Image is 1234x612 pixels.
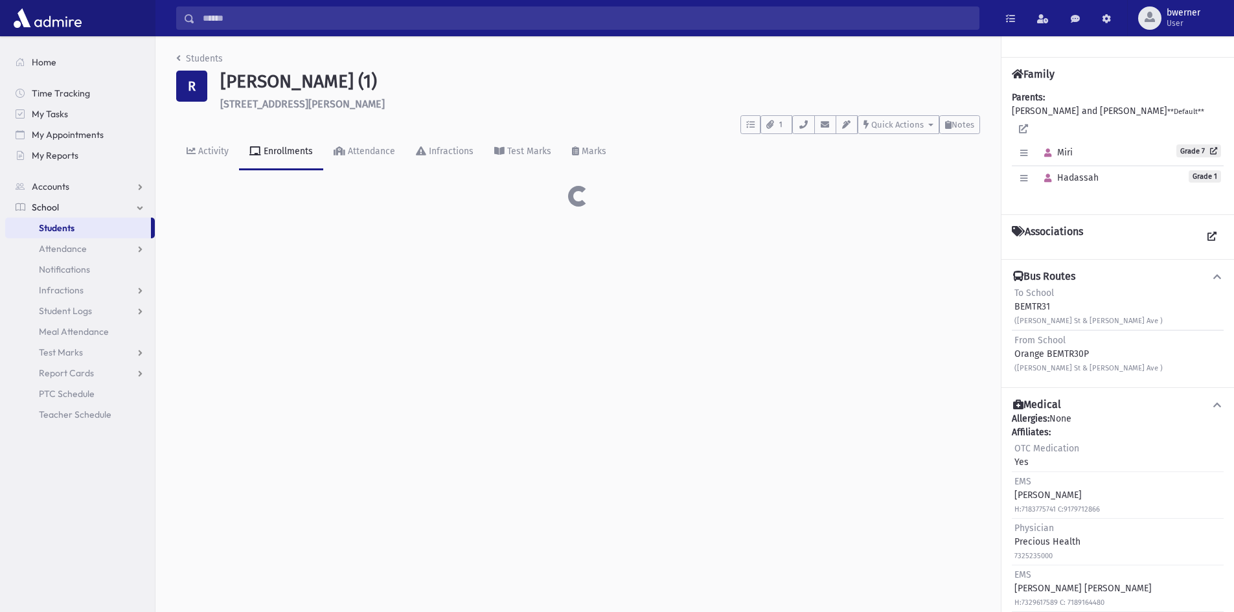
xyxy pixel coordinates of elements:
[1013,270,1075,284] h4: Bus Routes
[1014,598,1104,607] small: H:7329617589 C: 7189164480
[32,129,104,141] span: My Appointments
[39,284,84,296] span: Infractions
[32,108,68,120] span: My Tasks
[39,409,111,420] span: Teacher Schedule
[220,98,980,110] h6: [STREET_ADDRESS][PERSON_NAME]
[1014,286,1163,327] div: BEMTR31
[1014,335,1066,346] span: From School
[1014,523,1054,534] span: Physician
[32,181,69,192] span: Accounts
[1014,568,1152,609] div: [PERSON_NAME] [PERSON_NAME]
[39,305,92,317] span: Student Logs
[345,146,395,157] div: Attendance
[1014,552,1053,560] small: 7325235000
[871,120,924,130] span: Quick Actions
[5,404,155,425] a: Teacher Schedule
[32,87,90,99] span: Time Tracking
[1014,443,1079,454] span: OTC Medication
[505,146,551,157] div: Test Marks
[562,134,617,170] a: Marks
[39,367,94,379] span: Report Cards
[5,300,155,321] a: Student Logs
[1038,147,1073,158] span: Miri
[176,52,223,71] nav: breadcrumb
[5,280,155,300] a: Infractions
[220,71,980,93] h1: [PERSON_NAME] (1)
[579,146,606,157] div: Marks
[39,222,74,234] span: Students
[5,52,155,73] a: Home
[1014,442,1079,469] div: Yes
[176,71,207,102] div: R
[1014,317,1163,325] small: ([PERSON_NAME] St & [PERSON_NAME] Ave )
[5,321,155,342] a: Meal Attendance
[1014,569,1031,580] span: EMS
[1014,476,1031,487] span: EMS
[195,6,979,30] input: Search
[5,342,155,363] a: Test Marks
[176,53,223,64] a: Students
[1014,521,1080,562] div: Precious Health
[5,259,155,280] a: Notifications
[1012,91,1224,204] div: [PERSON_NAME] and [PERSON_NAME]
[858,115,939,134] button: Quick Actions
[32,56,56,68] span: Home
[5,104,155,124] a: My Tasks
[1014,334,1163,374] div: Orange BEMTR30P
[1012,427,1051,438] b: Affiliates:
[5,197,155,218] a: School
[323,134,406,170] a: Attendance
[1014,475,1100,516] div: [PERSON_NAME]
[1013,398,1061,412] h4: Medical
[196,146,229,157] div: Activity
[406,134,484,170] a: Infractions
[1012,270,1224,284] button: Bus Routes
[1014,505,1100,514] small: H:7183775741 C:9179712866
[1200,225,1224,249] a: View all Associations
[1167,8,1200,18] span: bwerner
[426,146,474,157] div: Infractions
[5,238,155,259] a: Attendance
[939,115,980,134] button: Notes
[1012,92,1045,103] b: Parents:
[39,243,87,255] span: Attendance
[1014,288,1054,299] span: To School
[5,363,155,383] a: Report Cards
[1012,413,1049,424] b: Allergies:
[952,120,974,130] span: Notes
[39,264,90,275] span: Notifications
[1167,18,1200,28] span: User
[239,134,323,170] a: Enrollments
[32,150,78,161] span: My Reports
[5,176,155,197] a: Accounts
[1176,144,1221,157] a: Grade 7
[261,146,313,157] div: Enrollments
[5,83,155,104] a: Time Tracking
[1012,225,1083,249] h4: Associations
[32,201,59,213] span: School
[1012,68,1055,80] h4: Family
[39,388,95,400] span: PTC Schedule
[1038,172,1099,183] span: Hadassah
[39,326,109,337] span: Meal Attendance
[39,346,83,358] span: Test Marks
[5,218,151,238] a: Students
[1189,170,1221,183] span: Grade 1
[1014,364,1163,372] small: ([PERSON_NAME] St & [PERSON_NAME] Ave )
[5,145,155,166] a: My Reports
[760,115,792,134] button: 1
[775,119,786,131] span: 1
[484,134,562,170] a: Test Marks
[5,124,155,145] a: My Appointments
[5,383,155,404] a: PTC Schedule
[10,5,85,31] img: AdmirePro
[176,134,239,170] a: Activity
[1012,398,1224,412] button: Medical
